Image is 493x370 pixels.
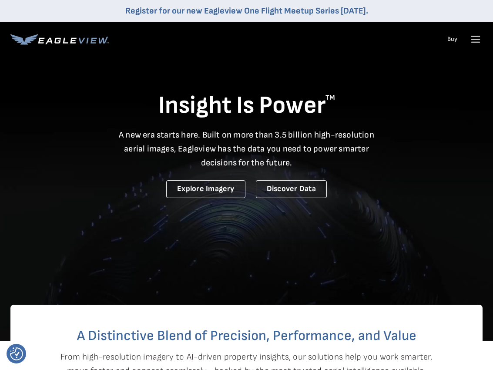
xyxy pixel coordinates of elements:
[325,94,335,102] sup: TM
[166,180,245,198] a: Explore Imagery
[256,180,327,198] a: Discover Data
[447,35,457,43] a: Buy
[114,128,380,170] p: A new era starts here. Built on more than 3.5 billion high-resolution aerial images, Eagleview ha...
[10,91,483,121] h1: Insight Is Power
[125,6,368,16] a: Register for our new Eagleview One Flight Meetup Series [DATE].
[10,347,23,360] img: Revisit consent button
[10,347,23,360] button: Consent Preferences
[45,329,448,343] h2: A Distinctive Blend of Precision, Performance, and Value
